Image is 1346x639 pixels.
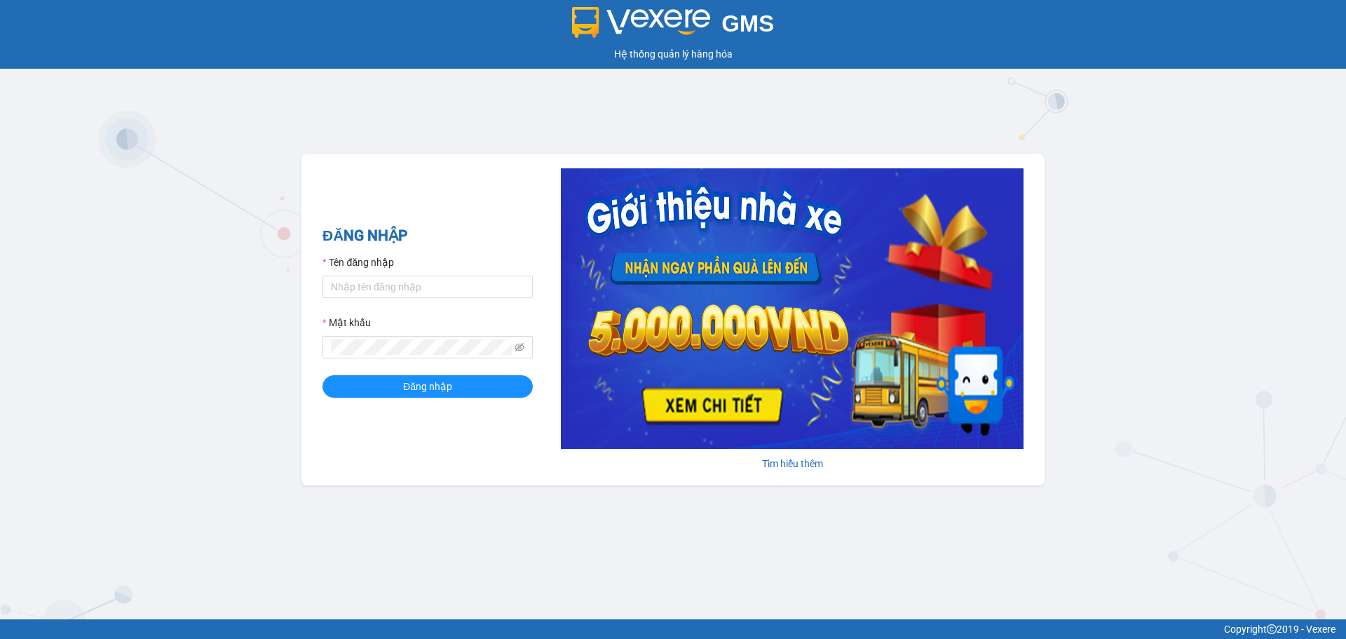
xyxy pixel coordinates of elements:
input: Tên đăng nhập [322,276,533,298]
div: Hệ thống quản lý hàng hóa [4,46,1342,62]
div: Tìm hiểu thêm [561,456,1024,471]
div: Copyright 2019 - Vexere [11,621,1335,637]
span: GMS [721,11,774,36]
h2: ĐĂNG NHẬP [322,224,533,248]
span: eye-invisible [515,342,524,352]
label: Tên đăng nhập [322,255,394,270]
label: Mật khẩu [322,315,371,330]
img: banner-0 [561,168,1024,449]
button: Đăng nhập [322,375,533,398]
a: GMS [572,21,775,32]
span: Đăng nhập [403,379,452,394]
input: Mật khẩu [331,339,512,355]
img: logo 2 [572,7,711,38]
span: copyright [1267,624,1277,634]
